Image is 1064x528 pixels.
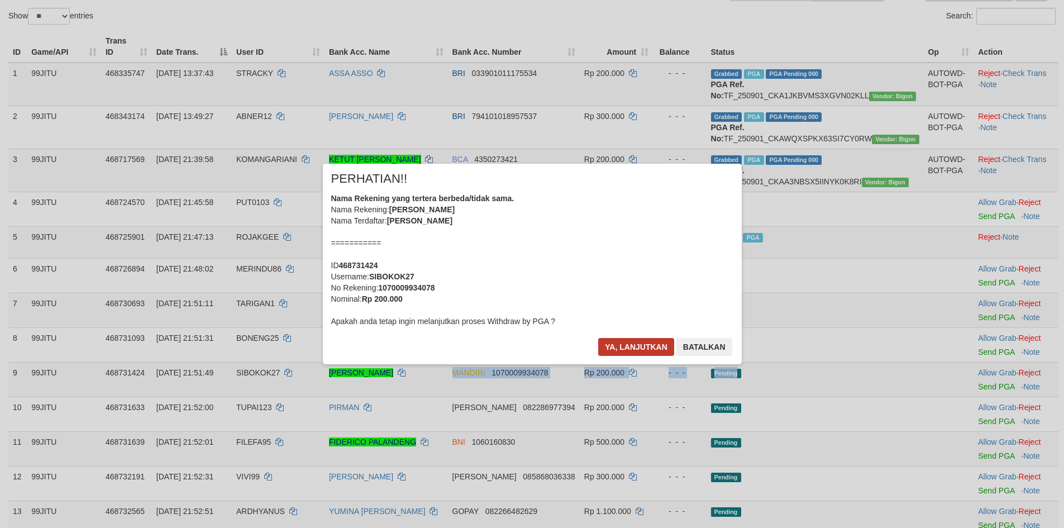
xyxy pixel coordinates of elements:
[369,272,414,281] b: SIBOKOK27
[331,194,514,203] b: Nama Rekening yang tertera berbeda/tidak sama.
[339,261,378,270] b: 468731424
[598,338,674,356] button: Ya, lanjutkan
[331,193,733,327] div: Nama Rekening: Nama Terdaftar: =========== ID Username: No Rekening: Nominal: Apakah anda tetap i...
[331,173,408,184] span: PERHATIAN!!
[676,338,732,356] button: Batalkan
[389,205,455,214] b: [PERSON_NAME]
[362,294,403,303] b: Rp 200.000
[378,283,435,292] b: 1070009934078
[387,216,452,225] b: [PERSON_NAME]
